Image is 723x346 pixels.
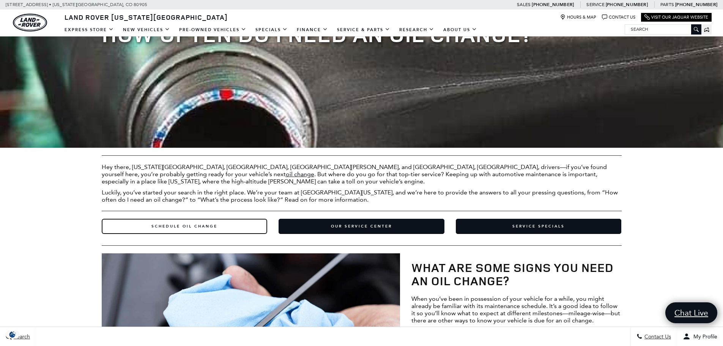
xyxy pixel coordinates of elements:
[175,23,251,36] a: Pre-Owned Vehicles
[644,14,708,20] a: Visit Our Jaguar Website
[675,2,717,8] a: [PHONE_NUMBER]
[517,2,531,7] span: Sales
[602,14,635,20] a: Contact Us
[279,219,444,234] a: Our Service Center
[102,189,622,203] p: Luckily, you’ve started your search in the right place. We’re your team at [GEOGRAPHIC_DATA][US_S...
[118,23,175,36] a: New Vehicles
[286,171,314,178] a: oil change
[677,327,723,346] button: Open user profile menu
[411,295,621,324] p: When you’ve been in possession of your vehicle for a while, you might already be familiar with it...
[532,2,574,8] a: [PHONE_NUMBER]
[560,14,596,20] a: Hours & Map
[456,219,622,234] a: Service Specials
[60,23,482,36] nav: Main Navigation
[13,14,47,32] img: Land Rover
[660,2,674,7] span: Parts
[671,308,712,318] span: Chat Live
[411,259,614,289] strong: What Are Some Signs You Need an Oil Change?
[60,23,118,36] a: EXPRESS STORE
[625,25,701,34] input: Search
[102,219,268,234] a: Schedule Oil Change
[292,23,332,36] a: Finance
[586,2,604,7] span: Service
[13,14,47,32] a: land-rover
[332,23,395,36] a: Service & Parts
[439,23,482,36] a: About Us
[4,330,21,338] img: Opt-Out Icon
[643,333,671,340] span: Contact Us
[665,302,717,323] a: Chat Live
[60,13,232,22] a: Land Rover [US_STATE][GEOGRAPHIC_DATA]
[251,23,292,36] a: Specials
[65,13,228,22] span: Land Rover [US_STATE][GEOGRAPHIC_DATA]
[4,330,21,338] section: Click to Open Cookie Consent Modal
[606,2,648,8] a: [PHONE_NUMBER]
[102,163,622,185] p: Hey there, [US_STATE][GEOGRAPHIC_DATA], [GEOGRAPHIC_DATA], [GEOGRAPHIC_DATA][PERSON_NAME], and [G...
[690,333,717,340] span: My Profile
[6,2,147,7] a: [STREET_ADDRESS] • [US_STATE][GEOGRAPHIC_DATA], CO 80905
[395,23,439,36] a: Research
